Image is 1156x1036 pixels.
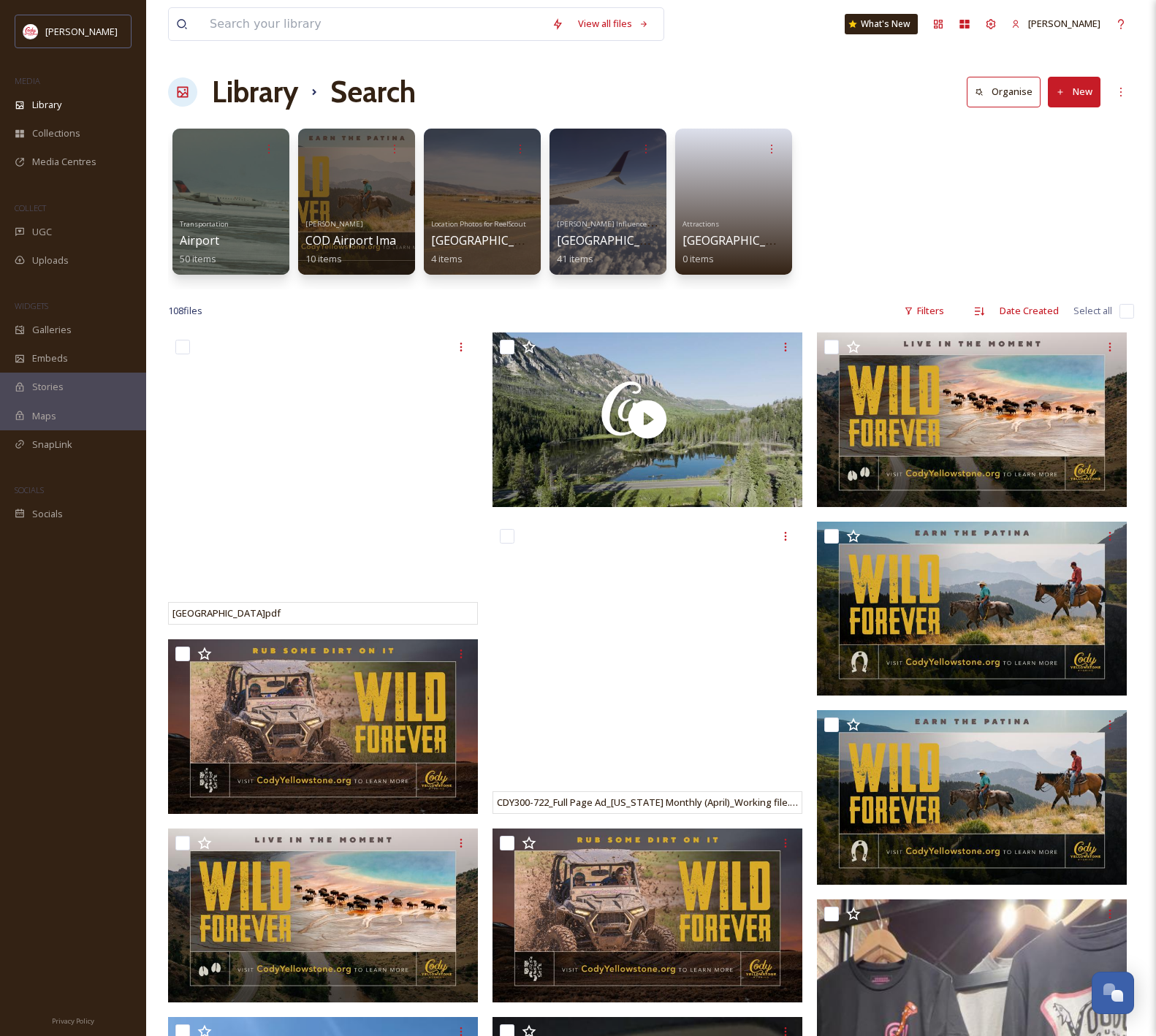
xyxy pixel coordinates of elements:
span: [PERSON_NAME] Influencer Summer 2024 [557,219,695,229]
img: CDY-Billboard-Mock 44 (1).jpg [493,829,802,1003]
img: CDY-Billboard-Mock 45 (1).jpg [817,710,1127,885]
span: UGC [32,225,52,239]
img: CDY-Billboard-Mock 45.jpg [817,522,1127,696]
span: Media Centres [32,155,96,169]
span: 108 file s [168,304,202,318]
button: Open Chat [1092,972,1134,1014]
span: Socials [32,507,63,521]
span: Airport [180,232,219,248]
span: Maps [32,409,56,423]
span: MEDIA [15,75,40,86]
span: SOCIALS [15,484,44,495]
span: 0 items [682,252,714,265]
span: Embeds [32,351,68,365]
span: 41 items [557,252,593,265]
img: images%20(1).png [23,24,38,39]
span: Location Photos for ReelScout [431,219,526,229]
span: CDY300-722_Full Page Ad_[US_STATE] Monthly (April)_Working file.pdf [497,796,805,809]
a: Location Photos for ReelScout[GEOGRAPHIC_DATA]4 items [431,216,549,265]
button: New [1048,77,1100,107]
span: 4 items [431,252,463,265]
a: [PERSON_NAME] Influencer Summer 2024[GEOGRAPHIC_DATA]41 items [557,216,695,265]
img: CDY-Billboard-Mock 46.jpg [817,332,1127,507]
h1: Search [330,70,416,114]
img: CDY-Billboard-Mock 46 (1).jpg [168,829,478,1003]
span: Transportation [180,219,229,229]
a: [PERSON_NAME]COD Airport Image Ads10 items [305,216,433,265]
span: Galleries [32,323,72,337]
button: Organise [967,77,1041,107]
span: Attractions [682,219,719,229]
span: [GEOGRAPHIC_DATA] [431,232,549,248]
span: Privacy Policy [52,1016,94,1026]
a: Attractions[GEOGRAPHIC_DATA]0 items [682,216,800,265]
span: [PERSON_NAME] [305,219,363,229]
span: [GEOGRAPHIC_DATA] [682,232,800,248]
a: [PERSON_NAME] [1004,9,1108,38]
a: Library [212,70,298,114]
span: [PERSON_NAME] [45,25,118,38]
span: Uploads [32,254,69,267]
span: WIDGETS [15,300,48,311]
span: Stories [32,380,64,394]
span: 50 items [180,252,216,265]
input: Search your library [202,8,544,40]
a: What's New [845,14,918,34]
a: TransportationAirport50 items [180,216,229,265]
span: [PERSON_NAME] [1028,17,1100,30]
span: Select all [1073,304,1112,318]
a: View all files [571,9,656,38]
span: COD Airport Image Ads [305,232,433,248]
span: Library [32,98,61,112]
img: thumbnail [493,332,802,507]
img: CDY-Billboard-Mock 44.jpg [168,639,478,814]
a: Privacy Policy [52,1011,94,1029]
span: 10 items [305,252,342,265]
span: COLLECT [15,202,46,213]
div: Date Created [992,297,1066,325]
div: Filters [897,297,951,325]
span: Collections [32,126,80,140]
span: [GEOGRAPHIC_DATA] [557,232,674,248]
span: [GEOGRAPHIC_DATA]pdf [172,606,281,620]
span: SnapLink [32,438,72,452]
